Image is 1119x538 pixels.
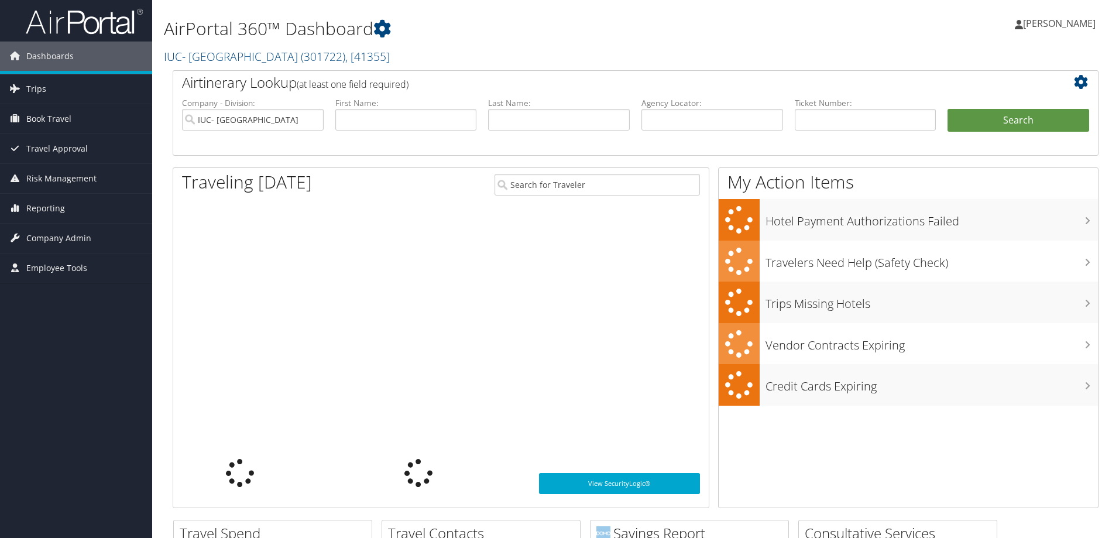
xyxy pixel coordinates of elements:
a: Trips Missing Hotels [719,282,1098,323]
h3: Credit Cards Expiring [766,372,1098,395]
h3: Vendor Contracts Expiring [766,331,1098,354]
a: Credit Cards Expiring [719,364,1098,406]
h3: Travelers Need Help (Safety Check) [766,249,1098,271]
h1: My Action Items [719,170,1098,194]
label: First Name: [335,97,477,109]
span: ( 301722 ) [301,49,345,64]
span: [PERSON_NAME] [1023,17,1096,30]
span: Travel Approval [26,134,88,163]
a: Travelers Need Help (Safety Check) [719,241,1098,282]
img: airportal-logo.png [26,8,143,35]
h3: Hotel Payment Authorizations Failed [766,207,1098,229]
a: View SecurityLogic® [539,473,700,494]
a: [PERSON_NAME] [1015,6,1107,41]
label: Agency Locator: [641,97,783,109]
span: Employee Tools [26,253,87,283]
label: Last Name: [488,97,630,109]
h1: Traveling [DATE] [182,170,312,194]
span: Trips [26,74,46,104]
span: Company Admin [26,224,91,253]
label: Ticket Number: [795,97,936,109]
span: Risk Management [26,164,97,193]
span: Dashboards [26,42,74,71]
a: Hotel Payment Authorizations Failed [719,199,1098,241]
a: Vendor Contracts Expiring [719,323,1098,365]
a: IUC- [GEOGRAPHIC_DATA] [164,49,390,64]
span: Book Travel [26,104,71,133]
h3: Trips Missing Hotels [766,290,1098,312]
span: (at least one field required) [297,78,409,91]
input: Search for Traveler [495,174,700,196]
span: , [ 41355 ] [345,49,390,64]
h2: Airtinerary Lookup [182,73,1012,92]
button: Search [948,109,1089,132]
label: Company - Division: [182,97,324,109]
h1: AirPortal 360™ Dashboard [164,16,793,41]
span: Reporting [26,194,65,223]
